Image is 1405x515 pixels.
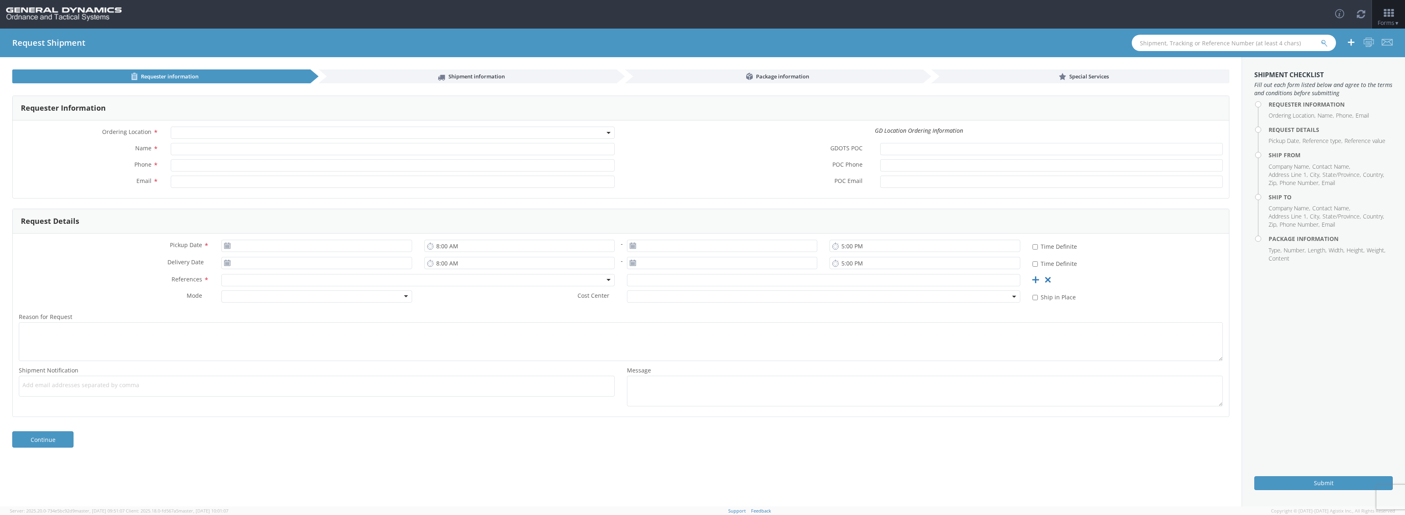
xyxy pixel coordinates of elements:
i: GD Location Ordering Information [875,127,963,134]
span: Copyright © [DATE]-[DATE] Agistix Inc., All Rights Reserved [1271,508,1395,514]
li: Phone Number [1280,179,1320,187]
span: Cost Center [578,292,609,301]
span: Server: 2025.20.0-734e5bc92d9 [10,508,125,514]
span: Ordering Location [102,128,152,136]
span: ▼ [1394,20,1399,27]
span: Add email addresses separated by comma [22,381,611,389]
input: Shipment, Tracking or Reference Number (at least 4 chars) [1132,35,1336,51]
span: Reason for Request [19,313,72,321]
li: City [1310,171,1320,179]
span: Forms [1378,19,1399,27]
li: Email [1322,179,1335,187]
span: Phone [134,161,152,168]
li: Country [1363,212,1384,221]
span: POC Email [834,177,863,186]
li: Name [1318,111,1334,120]
span: Email [136,177,152,185]
a: Package information [625,69,923,83]
span: master, [DATE] 10:01:07 [178,508,228,514]
a: Shipment information [319,69,617,83]
span: Delivery Date [167,258,204,268]
input: Time Definite [1033,261,1038,267]
span: Name [135,144,152,152]
input: Time Definite [1033,244,1038,250]
li: Content [1269,254,1289,263]
h4: Package Information [1269,236,1393,242]
a: Continue [12,431,74,448]
span: Shipment information [448,73,505,80]
li: State/Province [1322,171,1361,179]
span: master, [DATE] 09:51:07 [75,508,125,514]
h3: Request Details [21,217,79,225]
span: Mode [187,292,202,299]
li: Zip [1269,221,1278,229]
li: Email [1356,111,1369,120]
h4: Ship To [1269,194,1393,200]
a: Requester information [12,69,310,83]
span: References [172,275,202,283]
span: Pickup Date [170,241,202,249]
li: Address Line 1 [1269,171,1308,179]
span: GDOTS POC [830,144,863,154]
label: Time Definite [1033,241,1079,251]
span: Client: 2025.18.0-fd567a5 [126,508,228,514]
li: Reference type [1302,137,1343,145]
li: Zip [1269,179,1278,187]
li: Country [1363,171,1384,179]
a: Special Services [931,69,1229,83]
img: gd-ots-0c3321f2eb4c994f95cb.png [6,7,122,21]
button: Submit [1254,476,1393,490]
li: Number [1284,246,1306,254]
span: Fill out each form listed below and agree to the terms and conditions before submitting [1254,81,1393,97]
span: Package information [756,73,809,80]
li: Email [1322,221,1335,229]
li: Ordering Location [1269,111,1316,120]
input: Ship in Place [1033,295,1038,300]
li: Company Name [1269,204,1310,212]
li: Width [1329,246,1345,254]
h4: Requester Information [1269,101,1393,107]
li: City [1310,212,1320,221]
h4: Ship From [1269,152,1393,158]
a: Support [728,508,746,514]
li: Phone Number [1280,221,1320,229]
li: State/Province [1322,212,1361,221]
li: Reference value [1345,137,1385,145]
span: POC Phone [832,161,863,170]
li: Company Name [1269,163,1310,171]
li: Contact Name [1312,204,1350,212]
li: Type [1269,246,1282,254]
li: Pickup Date [1269,137,1300,145]
span: Special Services [1069,73,1109,80]
li: Address Line 1 [1269,212,1308,221]
h4: Request Details [1269,127,1393,133]
span: Shipment Notification [19,366,78,374]
li: Contact Name [1312,163,1350,171]
li: Weight [1367,246,1385,254]
h4: Request Shipment [12,38,85,47]
h3: Shipment Checklist [1254,71,1393,79]
label: Time Definite [1033,259,1079,268]
li: Length [1308,246,1327,254]
span: Message [627,366,651,374]
a: Feedback [751,508,771,514]
span: Requester information [141,73,198,80]
h3: Requester Information [21,104,106,112]
label: Ship in Place [1033,292,1077,301]
li: Phone [1336,111,1354,120]
li: Height [1347,246,1365,254]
